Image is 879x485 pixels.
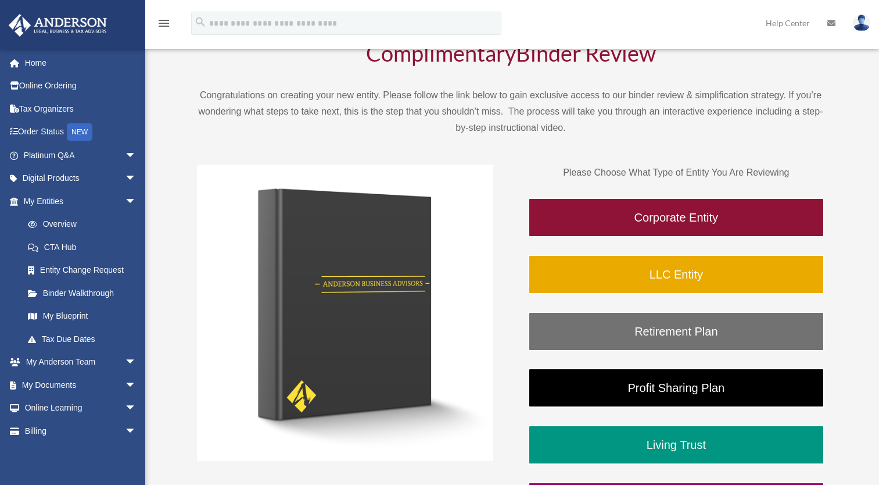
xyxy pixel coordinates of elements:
[8,144,154,167] a: Platinum Q&Aarrow_drop_down
[125,397,148,420] span: arrow_drop_down
[125,167,148,191] span: arrow_drop_down
[157,16,171,30] i: menu
[366,40,516,66] span: Complimentary
[528,312,824,351] a: Retirement Plan
[125,419,148,443] span: arrow_drop_down
[16,327,154,351] a: Tax Due Dates
[8,74,154,98] a: Online Ordering
[5,14,110,37] img: Anderson Advisors Platinum Portal
[8,120,154,144] a: Order StatusNEW
[67,123,92,141] div: NEW
[197,87,824,136] p: Congratulations on creating your new entity. Please follow the link below to gain exclusive acces...
[8,167,154,190] a: Digital Productsarrow_drop_down
[125,373,148,397] span: arrow_drop_down
[8,419,154,443] a: Billingarrow_drop_down
[16,305,154,328] a: My Blueprint
[16,281,148,305] a: Binder Walkthrough
[528,368,824,408] a: Profit Sharing Plan
[16,259,154,282] a: Entity Change Request
[8,190,154,213] a: My Entitiesarrow_drop_down
[528,425,824,465] a: Living Trust
[125,190,148,213] span: arrow_drop_down
[8,351,154,374] a: My Anderson Teamarrow_drop_down
[516,40,656,66] span: Binder Review
[8,97,154,120] a: Tax Organizers
[16,213,154,236] a: Overview
[125,351,148,375] span: arrow_drop_down
[8,51,154,74] a: Home
[853,15,870,31] img: User Pic
[8,397,154,420] a: Online Learningarrow_drop_down
[528,198,824,237] a: Corporate Entity
[8,373,154,397] a: My Documentsarrow_drop_down
[528,165,824,181] p: Please Choose What Type of Entity You Are Reviewing
[194,16,207,28] i: search
[125,144,148,167] span: arrow_drop_down
[8,443,154,466] a: Events Calendar
[528,255,824,294] a: LLC Entity
[16,236,154,259] a: CTA Hub
[157,20,171,30] a: menu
